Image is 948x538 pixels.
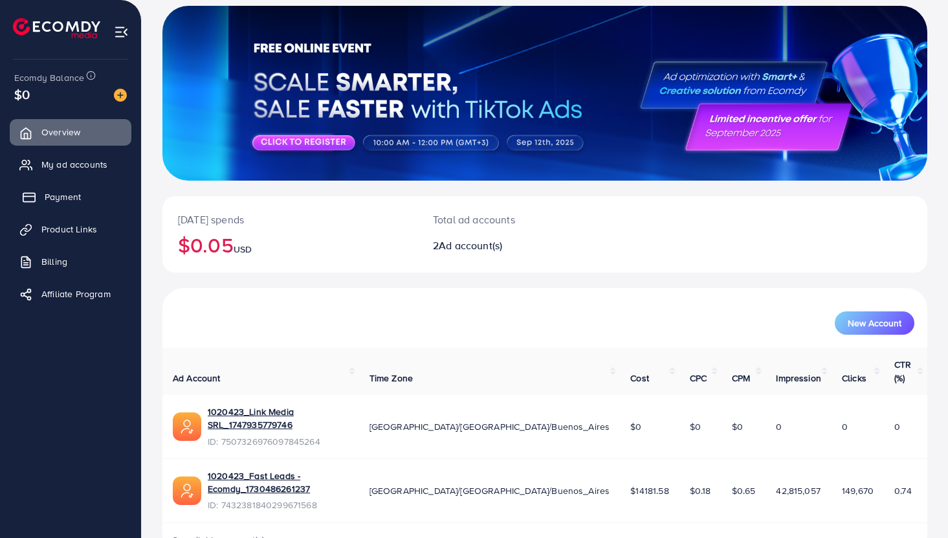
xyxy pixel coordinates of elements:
span: Impression [776,372,821,385]
span: My ad accounts [41,158,107,171]
span: Affiliate Program [41,287,111,300]
span: 0 [842,420,848,433]
span: $0 [630,420,641,433]
span: 0 [894,420,900,433]
span: Time Zone [369,372,413,385]
a: Billing [10,249,131,275]
h2: $0.05 [178,232,402,257]
span: $0 [14,85,30,104]
img: ic-ads-acc.e4c84228.svg [173,412,201,441]
a: My ad accounts [10,151,131,177]
a: 1020423_Fast Leads - Ecomdy_1730486261237 [208,469,349,496]
p: Total ad accounts [433,212,593,227]
span: CTR (%) [894,358,911,384]
span: [GEOGRAPHIC_DATA]/[GEOGRAPHIC_DATA]/Buenos_Aires [369,420,610,433]
img: logo [13,18,100,38]
span: Overview [41,126,80,139]
a: Payment [10,184,131,210]
span: 42,815,057 [776,484,821,497]
img: ic-ads-acc.e4c84228.svg [173,476,201,505]
iframe: Chat [893,480,938,528]
span: $0 [690,420,701,433]
span: Product Links [41,223,97,236]
a: Overview [10,119,131,145]
p: [DATE] spends [178,212,402,227]
span: Ad Account [173,372,221,385]
img: menu [114,25,129,39]
span: CPM [732,372,750,385]
span: $14181.58 [630,484,668,497]
span: Payment [45,190,81,203]
button: New Account [835,311,914,335]
span: Ad account(s) [439,238,502,252]
span: $0.18 [690,484,711,497]
span: USD [234,243,252,256]
span: New Account [848,319,901,328]
span: $0 [732,420,743,433]
a: 1020423_Link Media SRL_1747935779746 [208,405,349,432]
span: 149,670 [842,484,874,497]
span: [GEOGRAPHIC_DATA]/[GEOGRAPHIC_DATA]/Buenos_Aires [369,484,610,497]
span: Ecomdy Balance [14,71,84,84]
span: Cost [630,372,649,385]
h2: 2 [433,240,593,252]
a: Product Links [10,216,131,242]
span: 0 [776,420,782,433]
a: Affiliate Program [10,281,131,307]
span: CPC [690,372,707,385]
span: ID: 7507326976097845264 [208,435,349,448]
span: ID: 7432381840299671568 [208,499,349,511]
img: image [114,89,127,102]
span: Clicks [842,372,866,385]
span: $0.65 [732,484,756,497]
span: Billing [41,255,67,268]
